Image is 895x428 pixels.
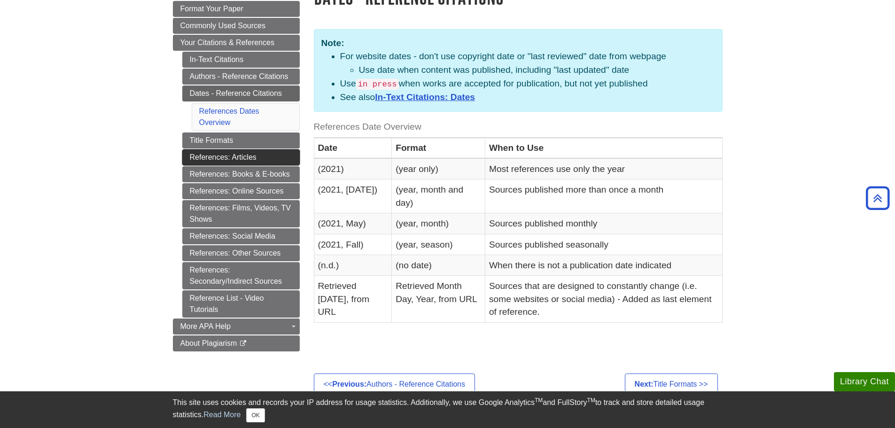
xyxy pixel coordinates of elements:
[182,86,300,101] a: Dates - Reference Citations
[356,79,399,90] code: in press
[182,69,300,85] a: Authors - Reference Citations
[180,22,265,30] span: Commonly Used Sources
[180,39,274,47] span: Your Citations & References
[392,255,485,275] td: (no date)
[392,158,485,179] td: (year only)
[182,245,300,261] a: References: Other Sources
[180,339,237,347] span: About Plagiarism
[173,397,723,422] div: This site uses cookies and records your IP address for usage statistics. Additionally, we use Goo...
[485,138,722,158] th: When to Use
[485,255,722,275] td: When there is not a publication date indicated
[834,372,895,391] button: Library Chat
[314,158,392,179] td: (2021)
[314,255,392,275] td: (n.d.)
[182,200,300,227] a: References: Films, Videos, TV Shows
[485,276,722,322] td: Sources that are designed to constantly change (i.e. some websites or social media) - Added as la...
[203,411,241,419] a: Read More
[535,397,543,404] sup: TM
[314,117,723,138] caption: References Date Overview
[321,38,344,48] strong: Note:
[340,77,715,91] li: Use when works are accepted for publication, but not yet published
[182,166,300,182] a: References: Books & E-books
[182,262,300,289] a: References: Secondary/Indirect Sources
[182,52,300,68] a: In-Text Citations
[392,138,485,158] th: Format
[485,234,722,255] td: Sources published seasonally
[314,234,392,255] td: (2021, Fall)
[182,290,300,318] a: Reference List - Video Tutorials
[314,138,392,158] th: Date
[173,335,300,351] a: About Plagiarism
[199,107,259,126] a: References Dates Overview
[392,276,485,322] td: Retrieved Month Day, Year, from URL
[863,192,893,204] a: Back to Top
[246,408,265,422] button: Close
[485,158,722,179] td: Most references use only the year
[359,63,715,77] li: Use date when content was published, including "last updated" date
[182,183,300,199] a: References: Online Sources
[173,319,300,335] a: More APA Help
[173,18,300,34] a: Commonly Used Sources
[314,276,392,322] td: Retrieved [DATE], from URL
[173,1,300,17] a: Format Your Paper
[239,341,247,347] i: This link opens in a new window
[392,213,485,234] td: (year, month)
[180,322,231,330] span: More APA Help
[182,132,300,148] a: Title Formats
[332,380,366,388] strong: Previous:
[180,5,243,13] span: Format Your Paper
[182,149,300,165] a: References: Articles
[182,228,300,244] a: References: Social Media
[314,213,392,234] td: (2021, May)
[635,380,654,388] strong: Next:
[392,234,485,255] td: (year, season)
[485,213,722,234] td: Sources published monthly
[375,92,475,102] a: In-Text Citations: Dates
[587,397,595,404] sup: TM
[392,179,485,213] td: (year, month and day)
[485,179,722,213] td: Sources published more than once a month
[625,374,718,395] a: Next:Title Formats >>
[340,50,715,77] li: For website dates - don't use copyright date or "last reviewed" date from webpage
[314,374,475,395] a: <<Previous:Authors - Reference Citations
[340,91,715,104] li: See also
[173,35,300,51] a: Your Citations & References
[314,179,392,213] td: (2021, [DATE])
